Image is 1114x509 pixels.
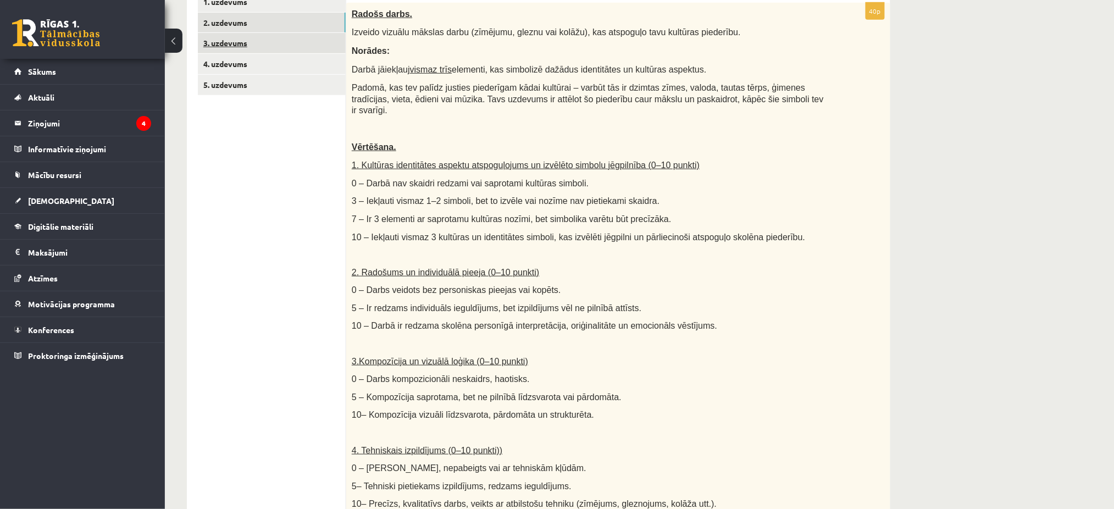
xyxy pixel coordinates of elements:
span: Aktuāli [28,92,54,102]
span: Proktoringa izmēģinājums [28,351,124,361]
a: Motivācijas programma [14,291,151,317]
body: Editor, wiswyg-editor-user-answer-47433994606120 [11,11,521,23]
a: Mācību resursi [14,162,151,187]
span: Radošs darbs. [352,9,412,19]
a: 2. uzdevums [198,13,346,33]
span: Norādes: [352,46,390,56]
a: Ziņojumi4 [14,110,151,136]
a: 4. uzdevums [198,54,346,74]
a: [DEMOGRAPHIC_DATA] [14,188,151,213]
span: Vērtēšana. [352,142,396,152]
a: 3. uzdevums [198,33,346,53]
span: 5 – Kompozīcija saprotama, bet ne pilnībā līdzsvarota vai pārdomāta. [352,392,622,402]
span: Atzīmes [28,273,58,283]
span: [DEMOGRAPHIC_DATA] [28,196,114,206]
span: Sākums [28,67,56,76]
span: 10 – Darbā ir redzama skolēna personīgā interpretācija, oriģinalitāte un emocionāls vēstījums. [352,321,717,330]
i: 4 [136,116,151,131]
a: Digitālie materiāli [14,214,151,239]
legend: Maksājumi [28,240,151,265]
span: Izveido vizuālu mākslas darbu (zīmējumu, gleznu vai kolāžu), kas atspoguļo tavu kultūras piederību. [352,27,741,37]
a: Informatīvie ziņojumi [14,136,151,162]
span: 1. Kultūras identitātes aspektu atspoguļojums un izvēlēto simbolu jēgpilnība (0–10 punkti) [352,161,700,170]
a: Konferences [14,317,151,342]
span: 0 – [PERSON_NAME], nepabeigts vai ar tehniskām kļūdām. [352,463,586,473]
span: Konferences [28,325,74,335]
span: Mācību resursi [28,170,81,180]
span: 0 – Darbā nav skaidri redzami vai saprotami kultūras simboli. [352,179,589,188]
u: vismaz trīs [410,65,452,74]
legend: Informatīvie ziņojumi [28,136,151,162]
span: 0 – Darbs kompozicionāli neskaidrs, haotisks. [352,374,530,384]
span: 4. Tehniskais izpildījums (0–10 punkti)) [352,446,503,455]
span: Digitālie materiāli [28,222,93,231]
span: 10 – Iekļauti vismaz 3 kultūras un identitātes simboli, kas izvēlēti jēgpilni un pārliecinoši ats... [352,233,805,242]
span: 10– Kompozīcija vizuāli līdzsvarota, pārdomāta un strukturēta. [352,410,594,419]
span: 2. Radošums un individuālā pieeja (0–10 punkti) [352,268,540,277]
a: Maksājumi [14,240,151,265]
span: 5 – Ir redzams individuāls ieguldījums, bet izpildījums vēl ne pilnībā attīsts. [352,303,641,313]
span: 0 – Darbs veidots bez personiskas pieejas vai kopēts. [352,285,561,295]
span: Darbā jāiekļauj elementi, kas simbolizē dažādus identitātes un kultūras aspektus. [352,65,707,74]
span: 3.Kompozīcija un vizuālā loģika (0–10 punkti) [352,357,528,366]
span: Padomā, kas tev palīdz justies piederīgam kādai kultūrai – varbūt tās ir dzimtas zīmes, valoda, t... [352,83,824,115]
span: 10– Precīzs, kvalitatīvs darbs, veikts ar atbilstošu tehniku (zīmējums, gleznojums, kolāža utt.). [352,499,717,508]
a: Sākums [14,59,151,84]
a: Rīgas 1. Tālmācības vidusskola [12,19,100,47]
p: 40p [866,2,885,20]
a: Aktuāli [14,85,151,110]
span: Motivācijas programma [28,299,115,309]
a: Proktoringa izmēģinājums [14,343,151,368]
span: 5– Tehniski pietiekams izpildījums, redzams ieguldījums. [352,482,572,491]
span: 3 – Iekļauti vismaz 1–2 simboli, bet to izvēle vai nozīme nav pietiekami skaidra. [352,196,659,206]
legend: Ziņojumi [28,110,151,136]
a: Atzīmes [14,265,151,291]
a: 5. uzdevums [198,75,346,95]
span: 7 – Ir 3 elementi ar saprotamu kultūras nozīmi, bet simbolika varētu būt precīzāka. [352,214,672,224]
